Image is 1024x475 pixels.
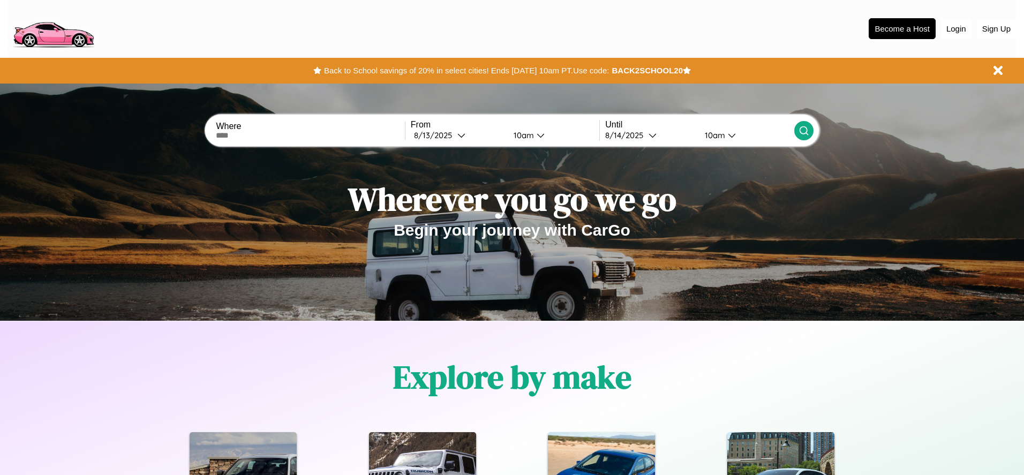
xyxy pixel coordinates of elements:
button: 10am [696,130,794,141]
label: Until [605,120,794,130]
label: Where [216,122,404,131]
div: 10am [699,130,728,140]
button: Back to School savings of 20% in select cities! Ends [DATE] 10am PT.Use code: [321,63,612,78]
button: Login [941,19,972,39]
div: 8 / 13 / 2025 [414,130,457,140]
div: 8 / 14 / 2025 [605,130,649,140]
h1: Explore by make [393,355,631,399]
img: logo [8,5,99,50]
button: 8/13/2025 [411,130,505,141]
b: BACK2SCHOOL20 [612,66,683,75]
button: Sign Up [977,19,1016,39]
label: From [411,120,599,130]
div: 10am [508,130,537,140]
button: Become a Host [869,18,936,39]
button: 10am [505,130,599,141]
